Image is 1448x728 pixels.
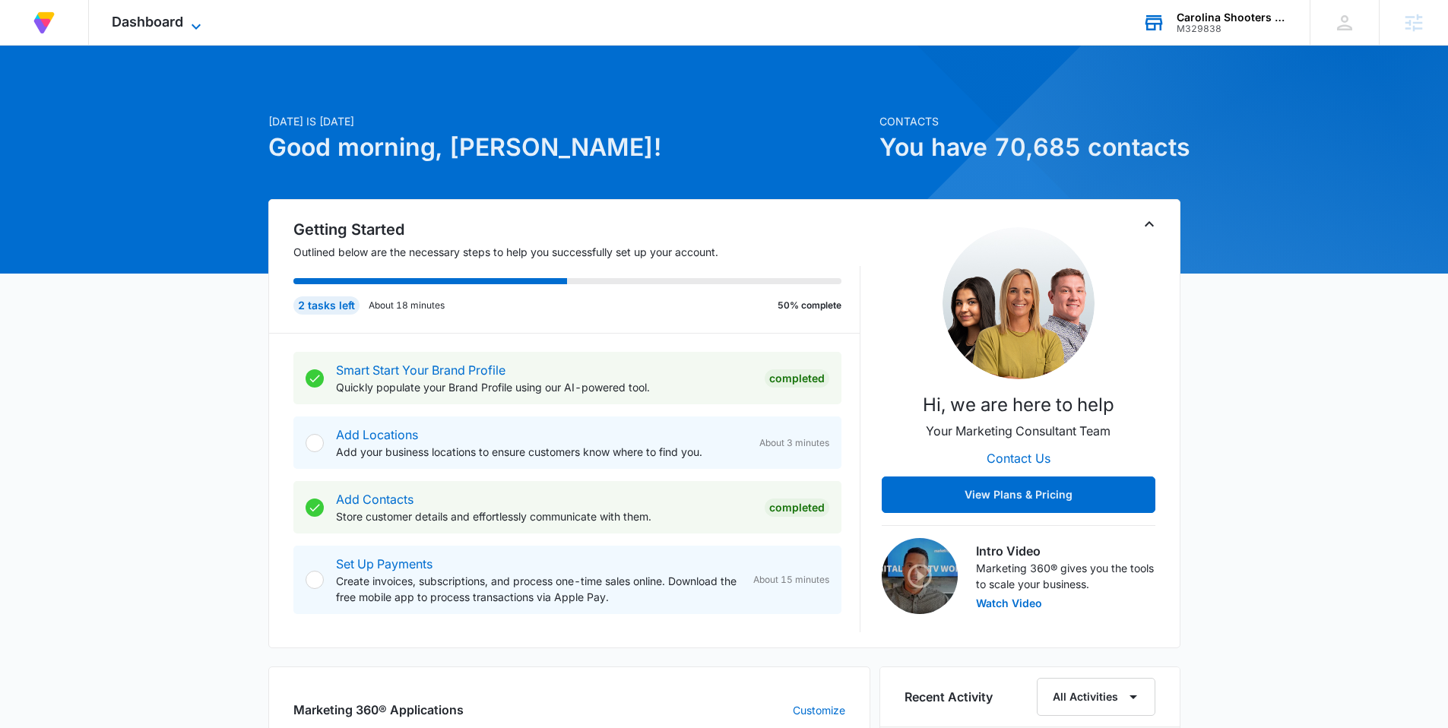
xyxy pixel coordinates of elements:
[926,422,1111,440] p: Your Marketing Consultant Team
[30,9,58,36] img: Volusion
[336,444,747,460] p: Add your business locations to ensure customers know where to find you.
[882,476,1155,513] button: View Plans & Pricing
[882,538,958,614] img: Intro Video
[336,508,753,524] p: Store customer details and effortlessly communicate with them.
[976,560,1155,592] p: Marketing 360® gives you the tools to scale your business.
[369,299,445,312] p: About 18 minutes
[1140,215,1158,233] button: Toggle Collapse
[905,688,993,706] h6: Recent Activity
[1177,11,1288,24] div: account name
[268,129,870,166] h1: Good morning, [PERSON_NAME]!
[112,14,183,30] span: Dashboard
[293,701,464,719] h2: Marketing 360® Applications
[753,573,829,587] span: About 15 minutes
[336,492,413,507] a: Add Contacts
[293,244,860,260] p: Outlined below are the necessary steps to help you successfully set up your account.
[879,113,1180,129] p: Contacts
[336,379,753,395] p: Quickly populate your Brand Profile using our AI-powered tool.
[293,296,360,315] div: 2 tasks left
[293,218,860,241] h2: Getting Started
[336,573,741,605] p: Create invoices, subscriptions, and process one-time sales online. Download the free mobile app t...
[1177,24,1288,34] div: account id
[765,499,829,517] div: Completed
[336,362,505,378] a: Smart Start Your Brand Profile
[879,129,1180,166] h1: You have 70,685 contacts
[268,113,870,129] p: [DATE] is [DATE]
[793,702,845,718] a: Customize
[976,542,1155,560] h3: Intro Video
[971,440,1066,476] button: Contact Us
[336,427,418,442] a: Add Locations
[1037,678,1155,716] button: All Activities
[759,436,829,450] span: About 3 minutes
[976,598,1042,609] button: Watch Video
[336,556,432,571] a: Set Up Payments
[923,391,1114,419] p: Hi, we are here to help
[778,299,841,312] p: 50% complete
[765,369,829,388] div: Completed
